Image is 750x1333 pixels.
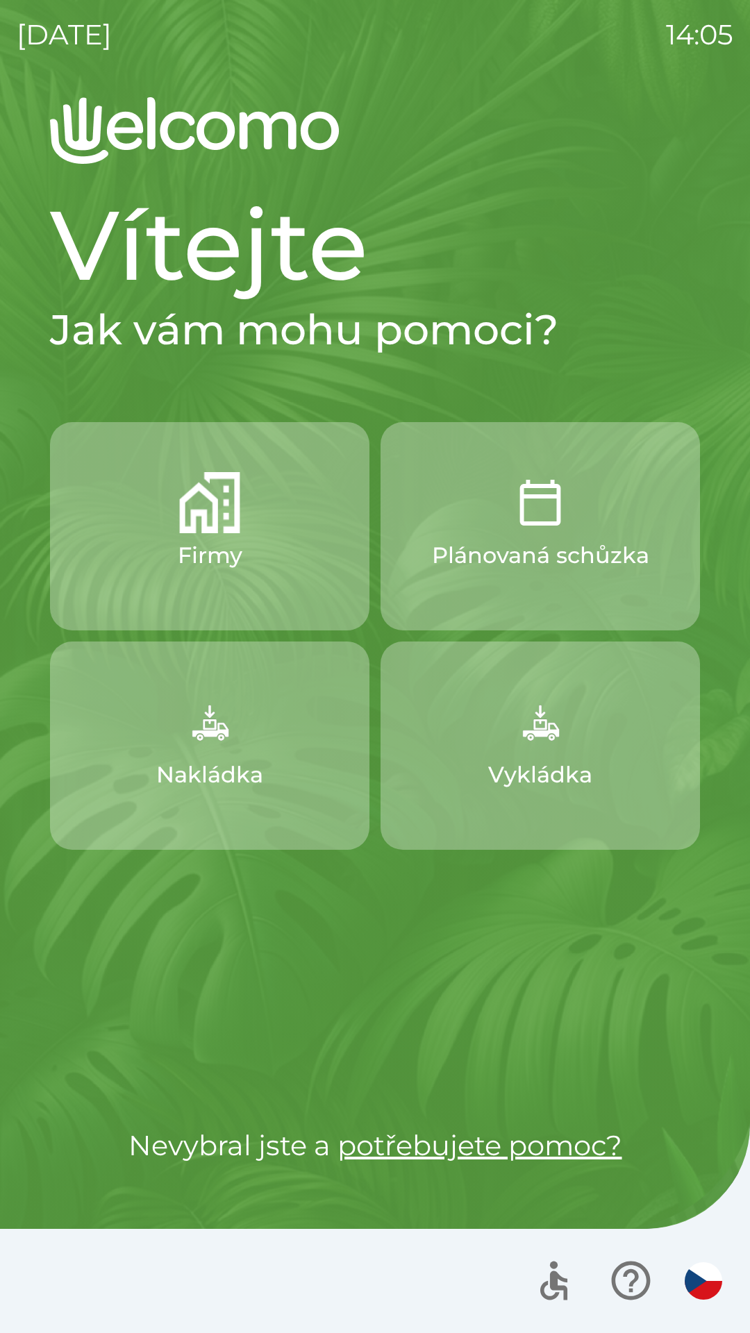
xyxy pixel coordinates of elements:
p: Nakládka [156,758,263,791]
img: 704c4644-117f-4429-9160-065010197bca.png [510,691,571,753]
img: 8604b6e8-2b92-4852-858d-af93d6db5933.png [510,472,571,533]
img: f13ba18a-b211-450c-abe6-f0da78179e0f.png [179,691,240,753]
h1: Vítejte [50,186,700,304]
p: Vykládka [488,758,592,791]
button: Vykládka [381,642,700,850]
p: Firmy [178,539,242,572]
img: 122be468-0449-4234-a4e4-f2ffd399f15f.png [179,472,240,533]
button: Firmy [50,422,369,630]
h2: Jak vám mohu pomoci? [50,304,700,355]
p: Plánovaná schůzka [432,539,649,572]
button: Nakládka [50,642,369,850]
img: Logo [50,97,700,164]
button: Plánovaná schůzka [381,422,700,630]
p: Nevybral jste a [50,1125,700,1166]
p: 14:05 [666,14,733,56]
p: [DATE] [17,14,112,56]
img: cs flag [685,1262,722,1300]
a: potřebujete pomoc? [337,1128,622,1162]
